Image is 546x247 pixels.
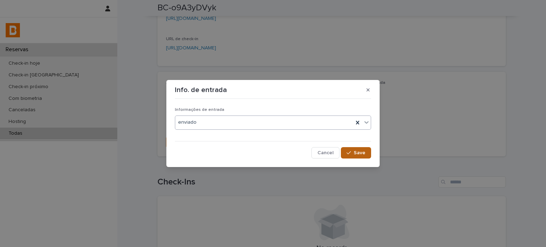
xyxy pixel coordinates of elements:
span: Informações de entrada [175,108,224,112]
span: Save [354,150,365,155]
p: Info. de entrada [175,86,227,94]
button: Save [341,147,371,159]
span: Cancel [317,150,333,155]
span: enviado [178,119,197,126]
button: Cancel [311,147,339,159]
